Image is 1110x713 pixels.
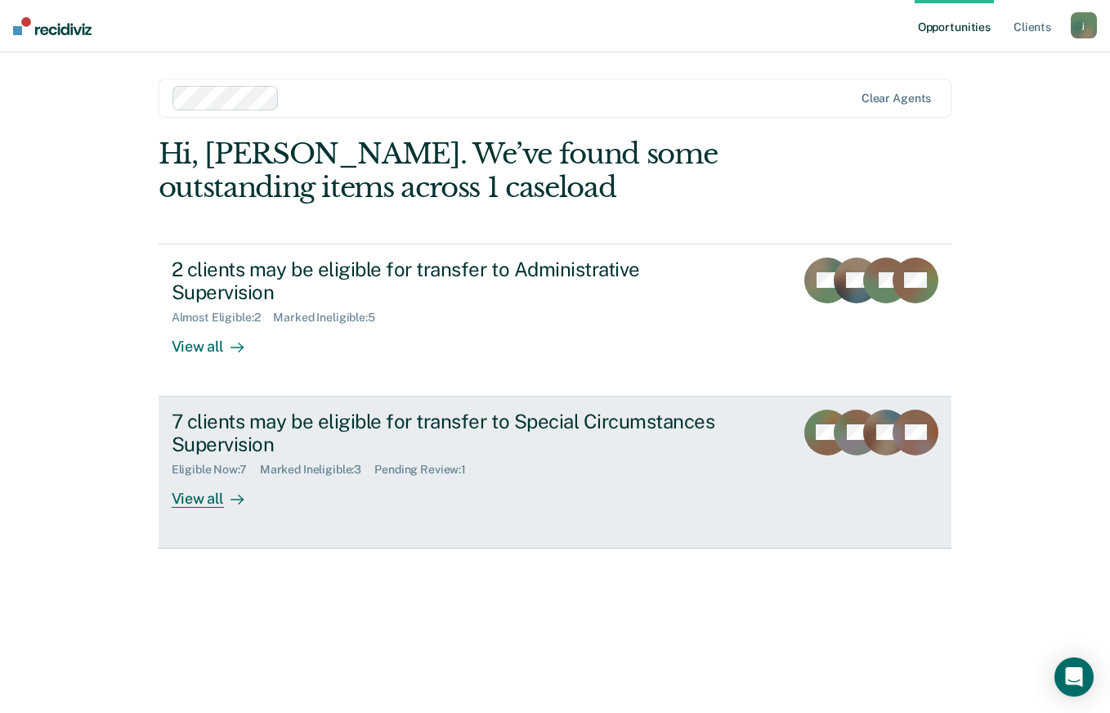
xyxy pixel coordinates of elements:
div: Clear agents [862,92,931,105]
button: j [1071,12,1097,38]
div: View all [172,477,263,509]
img: Recidiviz [13,17,92,35]
div: 2 clients may be eligible for transfer to Administrative Supervision [172,258,745,305]
div: Eligible Now : 7 [172,463,260,477]
div: 7 clients may be eligible for transfer to Special Circumstances Supervision [172,410,745,457]
div: Pending Review : 1 [374,463,479,477]
div: Almost Eligible : 2 [172,311,274,325]
div: Hi, [PERSON_NAME]. We’ve found some outstanding items across 1 caseload [159,137,793,204]
a: 2 clients may be eligible for transfer to Administrative SupervisionAlmost Eligible:2Marked Ineli... [159,244,952,397]
div: Marked Ineligible : 3 [260,463,374,477]
a: 7 clients may be eligible for transfer to Special Circumstances SupervisionEligible Now:7Marked I... [159,397,952,549]
div: View all [172,325,263,356]
div: Open Intercom Messenger [1054,657,1094,697]
div: Marked Ineligible : 5 [273,311,387,325]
